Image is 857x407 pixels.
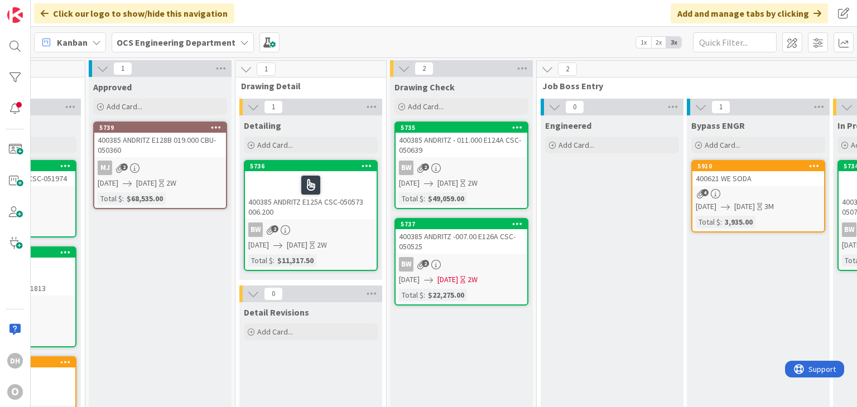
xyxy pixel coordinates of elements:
span: [DATE] [734,201,755,212]
span: [DATE] [399,177,420,189]
div: 5736400385 ANDRITZ E125A CSC-050573 006.200 [245,161,377,219]
div: $11,317.50 [275,254,316,267]
div: 5737400385 ANDRITZ -007.00 E126A CSC-050525 [396,219,527,254]
div: 400621 WE SODA [692,171,824,186]
div: 5737 [396,219,527,229]
div: 5735400385 ANDRITZ - 011.000 E124A CSC- 050639 [396,123,527,157]
span: [DATE] [399,274,420,285]
div: BW [396,257,527,272]
div: 5737 [401,220,527,228]
span: : [423,289,425,301]
div: Total $ [696,216,720,228]
div: 5739 [99,124,226,132]
span: 4 [701,189,709,196]
span: Add Card... [257,327,293,337]
div: BW [842,222,856,237]
span: 1 [711,100,730,114]
div: BW [399,161,413,175]
span: [DATE] [696,201,716,212]
div: 2W [468,177,478,189]
div: 400385 ANDRITZ -007.00 E126A CSC-050525 [396,229,527,254]
div: Total $ [248,254,273,267]
span: Bypass ENGR [691,120,745,131]
div: $22,275.00 [425,289,467,301]
span: Engineered [545,120,591,131]
div: 400385 ANDRITZ E125A CSC-050573 006.200 [245,171,377,219]
div: O [7,384,23,400]
div: $49,059.00 [425,192,467,205]
span: Add Card... [705,140,740,150]
div: BW [245,222,377,237]
div: BW [399,257,413,272]
span: Add Card... [408,101,444,112]
div: BW [248,222,263,237]
span: 1 [257,62,276,76]
span: Detail Revisions [244,307,309,318]
div: 5910 [697,162,824,170]
span: : [423,192,425,205]
div: 3M [764,201,774,212]
div: 5736 [245,161,377,171]
a: 5910400621 WE SODA[DATE][DATE]3MTotal $:3,935.00 [691,160,825,232]
div: 5735 [401,124,527,132]
div: 2W [166,177,176,189]
span: [DATE] [248,239,269,251]
span: 2 [422,260,429,267]
div: DH [7,353,23,369]
div: Add and manage tabs by clicking [671,3,828,23]
div: 5735 [396,123,527,133]
span: 2 [271,225,278,232]
span: Add Card... [559,140,594,150]
span: 1x [636,37,651,48]
span: 1 [264,100,283,114]
span: Kanban [57,36,88,49]
b: OCS Engineering Department [117,37,235,48]
a: 5735400385 ANDRITZ - 011.000 E124A CSC- 050639BW[DATE][DATE]2WTotal $:$49,059.00 [394,122,528,209]
span: [DATE] [98,177,118,189]
span: : [273,254,275,267]
img: Visit kanbanzone.com [7,7,23,23]
span: 2 [422,163,429,171]
span: Add Card... [257,140,293,150]
span: 2x [651,37,666,48]
span: Detailing [244,120,281,131]
span: Support [23,2,51,15]
span: 2 [121,163,128,171]
div: Total $ [399,289,423,301]
span: : [122,192,124,205]
div: 5910 [692,161,824,171]
div: 5736 [250,162,377,170]
div: Total $ [399,192,423,205]
span: [DATE] [437,177,458,189]
div: MJ [98,161,112,175]
div: Total $ [98,192,122,205]
div: 400385 ANDRITZ - 011.000 E124A CSC- 050639 [396,133,527,157]
span: [DATE] [287,239,307,251]
span: 0 [565,100,584,114]
span: 2 [415,62,434,75]
div: $68,535.00 [124,192,166,205]
div: 2W [317,239,327,251]
a: 5737400385 ANDRITZ -007.00 E126A CSC-050525BW[DATE][DATE]2WTotal $:$22,275.00 [394,218,528,306]
span: [DATE] [437,274,458,285]
div: 3,935.00 [722,216,755,228]
div: 2W [468,274,478,285]
div: Click our logo to show/hide this navigation [34,3,234,23]
div: 400385 ANDRITZ E128B 019.000 CBU- 050360 [94,133,226,157]
span: 2 [558,62,577,76]
a: 5736400385 ANDRITZ E125A CSC-050573 006.200BW[DATE][DATE]2WTotal $:$11,317.50 [244,160,378,271]
span: [DATE] [136,177,157,189]
div: 5739400385 ANDRITZ E128B 019.000 CBU- 050360 [94,123,226,157]
div: MJ [94,161,226,175]
div: BW [396,161,527,175]
span: 1 [113,62,132,75]
div: 5910400621 WE SODA [692,161,824,186]
span: 0 [264,287,283,301]
span: Drawing Check [394,81,455,93]
span: Add Card... [107,101,142,112]
span: : [720,216,722,228]
input: Quick Filter... [693,32,777,52]
span: Drawing Detail [241,80,372,91]
span: Approved [93,81,132,93]
div: 5739 [94,123,226,133]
